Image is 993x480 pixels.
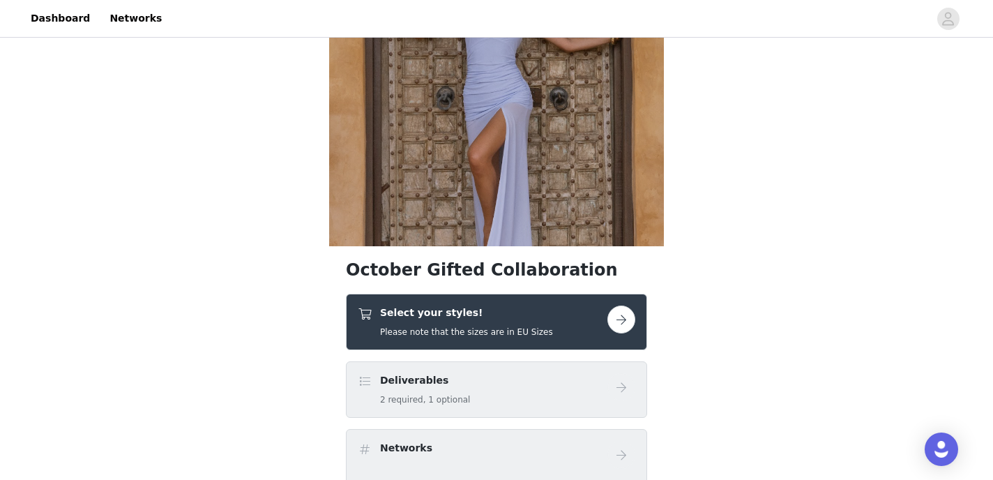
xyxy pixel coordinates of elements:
[22,3,98,34] a: Dashboard
[346,257,647,283] h1: October Gifted Collaboration
[380,373,470,388] h4: Deliverables
[101,3,170,34] a: Networks
[346,294,647,350] div: Select your styles!
[941,8,955,30] div: avatar
[380,326,553,338] h5: Please note that the sizes are in EU Sizes
[925,433,958,466] div: Open Intercom Messenger
[380,393,470,406] h5: 2 required, 1 optional
[380,306,553,320] h4: Select your styles!
[380,441,432,456] h4: Networks
[346,361,647,418] div: Deliverables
